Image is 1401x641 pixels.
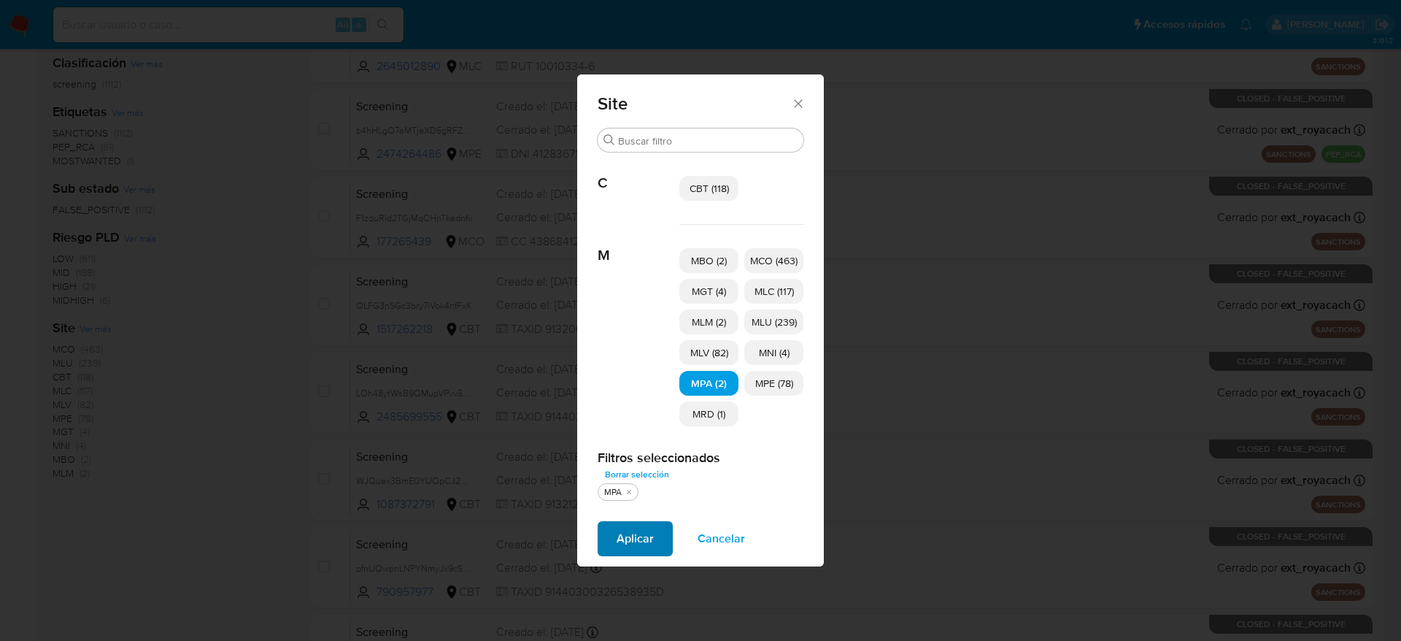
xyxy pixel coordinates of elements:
span: M [598,225,679,264]
span: MLC (117) [754,284,794,299]
button: Aplicar [598,521,673,556]
div: MRD (1) [679,402,738,426]
div: MLV (82) [679,340,738,365]
button: quitar MPA [623,486,635,498]
button: Buscar [603,134,615,146]
span: MGT (4) [692,284,726,299]
span: Cancelar [698,523,745,555]
div: MPA [601,486,625,499]
div: MLM (2) [679,310,738,334]
span: MLV (82) [690,345,728,360]
span: MNI (4) [759,345,790,360]
span: Borrar selección [605,467,669,482]
div: MBO (2) [679,248,738,273]
span: MCO (463) [750,253,798,268]
div: MCO (463) [744,248,803,273]
span: MPA (2) [691,376,727,391]
div: CBT (118) [679,176,738,201]
span: MRD (1) [692,407,725,421]
div: MLC (117) [744,279,803,304]
span: MBO (2) [691,253,727,268]
span: CBT (118) [690,181,729,196]
div: MNI (4) [744,340,803,365]
span: MPE (78) [755,376,793,391]
button: Cerrar [791,96,804,110]
h2: Filtros seleccionados [598,450,803,466]
div: MPE (78) [744,371,803,396]
span: C [598,153,679,192]
button: Borrar selección [598,466,676,483]
div: MLU (239) [744,310,803,334]
button: Cancelar [679,521,764,556]
span: MLM (2) [692,315,726,329]
input: Buscar filtro [618,134,798,147]
span: MLU (239) [752,315,797,329]
div: MPA (2) [679,371,738,396]
span: Site [598,95,791,112]
div: MGT (4) [679,279,738,304]
span: Aplicar [617,523,654,555]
